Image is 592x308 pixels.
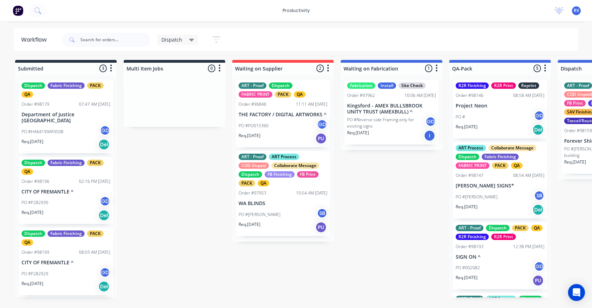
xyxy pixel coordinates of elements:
div: PACK [87,230,104,237]
div: Order #98179 [21,101,49,107]
div: Dispatch [21,82,45,89]
p: [PERSON_NAME] SIGNS* [456,183,544,189]
div: Order #97953 [239,190,266,196]
div: PACK [275,91,291,98]
p: WA BLINDS [239,201,327,207]
p: PO #002082 [456,265,480,271]
p: Req. [DATE] [456,275,477,281]
div: 12:38 PM [DATE] [513,244,544,250]
div: Order #98199 [21,249,49,255]
div: ART Process [486,296,516,302]
div: PACK [87,82,104,89]
div: GD [100,267,110,278]
div: Del [98,281,110,292]
p: Req. [DATE] [239,133,260,139]
div: QA [511,162,523,169]
div: 07:47 AM [DATE] [79,101,110,107]
div: DispatchFabric FinishingPACKQAOrder #9819908:03 AM [DATE]CITY OF FREMANTLE ^PO #P282929GDReq.[DAT... [19,228,113,295]
div: PACK [239,180,255,186]
p: PO #Reverse side Framing only for existing signs [347,117,425,129]
div: FabricationInstallSite CheckOrder #9796210:06 AM [DATE]Kingsford - AMEX BULLSBROOK UNITY TRUST (A... [344,80,439,144]
div: PU [315,222,327,233]
p: PO #P282929 [21,271,48,277]
div: Reprint [518,82,539,89]
div: Open Intercom Messenger [568,284,585,301]
div: Install [378,82,396,89]
img: Factory [13,5,23,16]
div: Dispatch [486,225,510,231]
div: I [424,130,435,141]
p: CITY OF FREMANTLE ^ [21,189,110,195]
p: Req. [DATE] [239,221,260,228]
p: Req. [DATE] [456,124,477,130]
div: 11:11 AM [DATE] [296,101,327,107]
div: Fabrication [347,82,375,89]
div: QA [258,180,269,186]
div: GD [534,110,544,121]
p: Req. [DATE] [564,159,586,165]
div: PACK [87,160,104,166]
div: PU [315,133,327,144]
div: ART Process [269,154,299,160]
div: DispatchFabric FinishingPACKQAOrder #9817907:47 AM [DATE]Department of Justice [GEOGRAPHIC_DATA]P... [19,80,113,153]
span: Dispatch [161,36,182,43]
div: Site Check [399,82,426,89]
div: QA [21,239,33,246]
div: R2R Print [491,234,516,240]
div: SB [317,208,327,218]
div: FB Print [297,171,319,178]
p: PO #HAK4199AF0508 [21,129,63,135]
p: PO #P282930 [21,199,48,206]
div: Collaborate Message [271,162,319,169]
div: ART ProcessCollaborate MessageDispatchFabric FinishingFABRIC PRINTPACKQAOrder #9814708:54 AM [DAT... [453,142,547,218]
div: Order #97962 [347,92,375,99]
div: Order #96846 [239,101,266,107]
div: DispatchFabric FinishingPACKQAOrder #9819602:16 PM [DATE]CITY OF FREMANTLE ^PO #P282930GDReq.[DAT... [19,157,113,224]
div: ART Process [456,145,486,151]
div: Dispatch [269,82,292,89]
div: Dispatch [456,154,479,160]
p: Kingsford - AMEX BULLSBROOK UNITY TRUST (AMEXBULL) ^ [347,103,436,115]
div: 10:06 AM [DATE] [405,92,436,99]
div: COD Unpaid [239,162,269,169]
div: R2R Finishing [456,234,489,240]
p: PO #[PERSON_NAME] [239,211,280,218]
div: ART - ProofDispatchFABRIC PRINTPACKQAOrder #9684611:11 AM [DATE]THE FACTORY / DIGITAL ARTWORKS ^P... [236,80,330,147]
div: Workflow [21,36,50,44]
div: Dispatch [519,296,542,302]
div: ART - Proof [239,154,266,160]
div: GD [317,119,327,130]
div: Order #98147 [456,172,483,179]
div: Fabric Finishing [48,82,85,89]
p: Department of Justice [GEOGRAPHIC_DATA] [21,112,110,124]
p: PO #[PERSON_NAME] [456,194,498,200]
div: GD [100,125,110,136]
div: QA [21,168,33,175]
div: ART - Proof [456,225,483,231]
div: 08:54 AM [DATE] [513,172,544,179]
div: GD [534,261,544,272]
div: Fabric Finishing [48,160,85,166]
div: Fabric Finishing [48,230,85,237]
div: PACK [492,162,508,169]
div: R2R FinishingR2R PrintReprintOrder #9814608:58 AM [DATE]Project NeonPO #GDReq.[DATE]Del [453,80,547,138]
p: Req. [DATE] [21,138,43,145]
div: PU [532,275,544,286]
div: Del [98,210,110,221]
div: QA [531,225,543,231]
div: ART - Proof [456,296,483,302]
div: 08:58 AM [DATE] [513,92,544,99]
p: Req. [DATE] [21,209,43,216]
div: Del [532,124,544,135]
span: RV [574,7,579,14]
div: Order #98196 [21,178,49,185]
div: Dispatch [21,160,45,166]
div: R2R Print [491,82,516,89]
div: Fabric Finishing [482,154,519,160]
p: Req. [DATE] [21,281,43,287]
div: productivity [279,5,313,16]
div: Dispatch [21,230,45,237]
div: 08:03 AM [DATE] [79,249,110,255]
div: FB Print [564,100,586,106]
div: ART - Proof [564,82,592,89]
